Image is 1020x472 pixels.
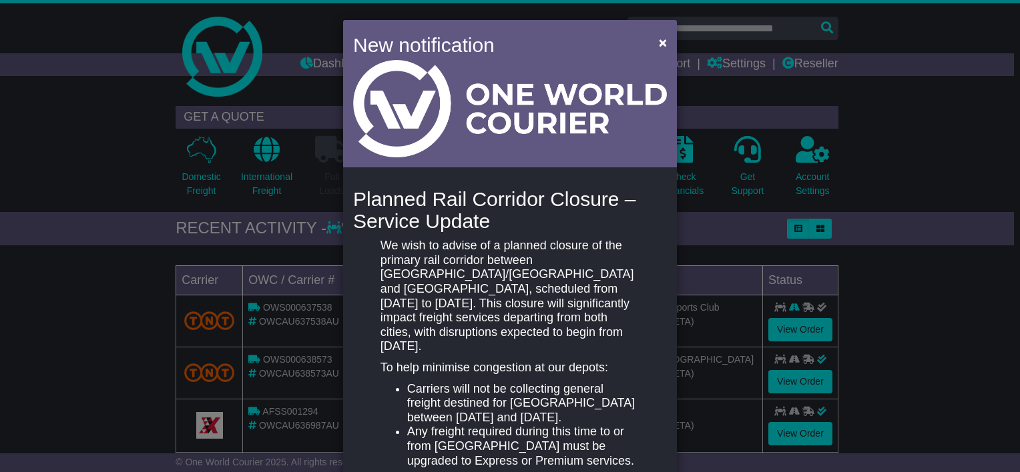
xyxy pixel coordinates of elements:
[407,382,640,425] li: Carriers will not be collecting general freight destined for [GEOGRAPHIC_DATA] between [DATE] and...
[380,361,640,375] p: To help minimise congestion at our depots:
[407,425,640,468] li: Any freight required during this time to or from [GEOGRAPHIC_DATA] must be upgraded to Express or...
[659,35,667,50] span: ×
[353,188,667,232] h4: Planned Rail Corridor Closure – Service Update
[652,29,674,56] button: Close
[380,239,640,354] p: We wish to advise of a planned closure of the primary rail corridor between [GEOGRAPHIC_DATA]/[GE...
[353,60,667,157] img: Light
[353,30,640,60] h4: New notification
